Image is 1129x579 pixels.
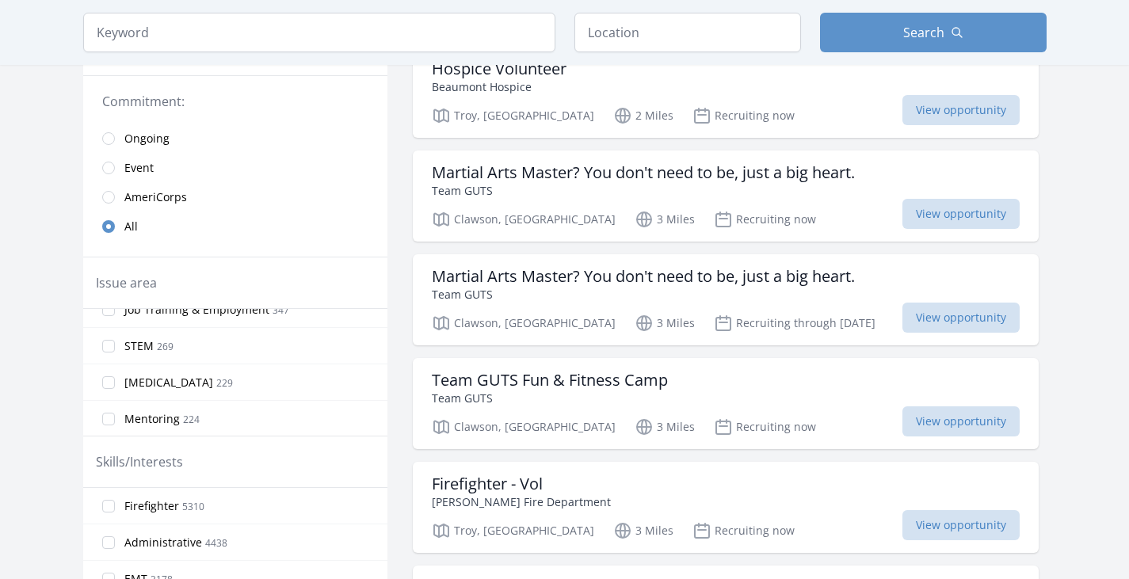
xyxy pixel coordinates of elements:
[613,106,673,125] p: 2 Miles
[124,498,179,514] span: Firefighter
[432,521,594,540] p: Troy, [GEOGRAPHIC_DATA]
[124,189,187,205] span: AmeriCorps
[714,210,816,229] p: Recruiting now
[413,47,1039,138] a: Hospice Volunteer Beaumont Hospice Troy, [GEOGRAPHIC_DATA] 2 Miles Recruiting now View opportunity
[102,340,115,352] input: STEM 269
[903,23,944,42] span: Search
[102,303,115,316] input: Job Training & Employment 347
[413,150,1039,242] a: Martial Arts Master? You don't need to be, just a big heart. Team GUTS Clawson, [GEOGRAPHIC_DATA]...
[216,376,233,390] span: 229
[102,413,115,425] input: Mentoring 224
[124,411,180,427] span: Mentoring
[205,536,227,550] span: 4438
[83,124,387,153] a: Ongoing
[635,417,695,436] p: 3 Miles
[413,254,1039,345] a: Martial Arts Master? You don't need to be, just a big heart. Team GUTS Clawson, [GEOGRAPHIC_DATA]...
[692,521,795,540] p: Recruiting now
[102,536,115,549] input: Administrative 4438
[432,390,668,406] p: Team GUTS
[902,303,1020,333] span: View opportunity
[124,535,202,550] span: Administrative
[714,417,816,436] p: Recruiting now
[124,302,269,318] span: Job Training & Employment
[124,338,154,354] span: STEM
[432,474,611,493] h3: Firefighter - Vol
[432,106,594,125] p: Troy, [GEOGRAPHIC_DATA]
[83,153,387,182] a: Event
[432,182,855,199] p: Team GUTS
[96,273,157,292] legend: Issue area
[96,452,183,471] legend: Skills/Interests
[714,314,875,333] p: Recruiting through [DATE]
[413,462,1039,553] a: Firefighter - Vol [PERSON_NAME] Fire Department Troy, [GEOGRAPHIC_DATA] 3 Miles Recruiting now Vi...
[157,340,174,353] span: 269
[902,510,1020,540] span: View opportunity
[692,106,795,125] p: Recruiting now
[182,500,204,513] span: 5310
[432,493,611,510] p: [PERSON_NAME] Fire Department
[83,13,555,52] input: Keyword
[432,417,616,436] p: Clawson, [GEOGRAPHIC_DATA]
[613,521,673,540] p: 3 Miles
[102,92,368,111] legend: Commitment:
[432,163,855,182] h3: Martial Arts Master? You don't need to be, just a big heart.
[124,160,154,176] span: Event
[124,219,138,234] span: All
[635,210,695,229] p: 3 Miles
[183,413,200,426] span: 224
[902,95,1020,125] span: View opportunity
[124,375,213,390] span: [MEDICAL_DATA]
[902,199,1020,229] span: View opportunity
[273,303,289,317] span: 347
[124,131,170,147] span: Ongoing
[432,314,616,333] p: Clawson, [GEOGRAPHIC_DATA]
[820,13,1047,52] button: Search
[635,314,695,333] p: 3 Miles
[432,59,566,78] h3: Hospice Volunteer
[902,406,1020,436] span: View opportunity
[83,182,387,211] a: AmeriCorps
[432,210,616,229] p: Clawson, [GEOGRAPHIC_DATA]
[102,500,115,512] input: Firefighter 5310
[102,376,115,389] input: [MEDICAL_DATA] 229
[413,358,1039,449] a: Team GUTS Fun & Fitness Camp Team GUTS Clawson, [GEOGRAPHIC_DATA] 3 Miles Recruiting now View opp...
[432,371,668,390] h3: Team GUTS Fun & Fitness Camp
[432,286,855,303] p: Team GUTS
[432,267,855,286] h3: Martial Arts Master? You don't need to be, just a big heart.
[83,211,387,241] a: All
[574,13,801,52] input: Location
[432,78,566,95] p: Beaumont Hospice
